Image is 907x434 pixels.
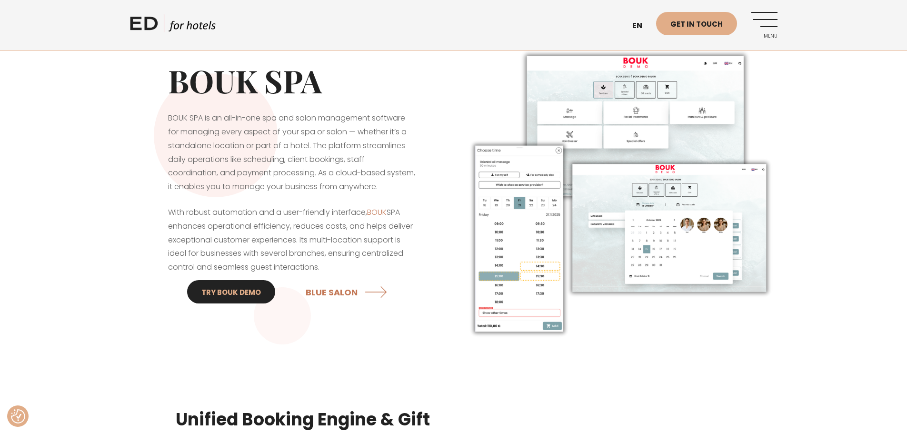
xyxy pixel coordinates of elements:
a: ED HOTELS [130,14,216,38]
a: BLUE SALON [306,279,391,304]
p: BOUK SPA is an all-in-one spa and salon management software for managing every aspect of your spa... [168,111,416,194]
p: With robust automation and a user-friendly interface, SPA enhances operational efficiency, reduce... [168,206,416,309]
h1: BOUK SPA [168,62,416,100]
span: Menu [751,33,777,39]
a: Get in touch [656,12,737,35]
a: Menu [751,12,777,38]
img: Revisit consent button [11,409,25,424]
button: Consent Preferences [11,409,25,424]
a: BOUK [367,207,387,218]
a: en [628,14,656,38]
a: Try BOUK Demo [187,280,275,303]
